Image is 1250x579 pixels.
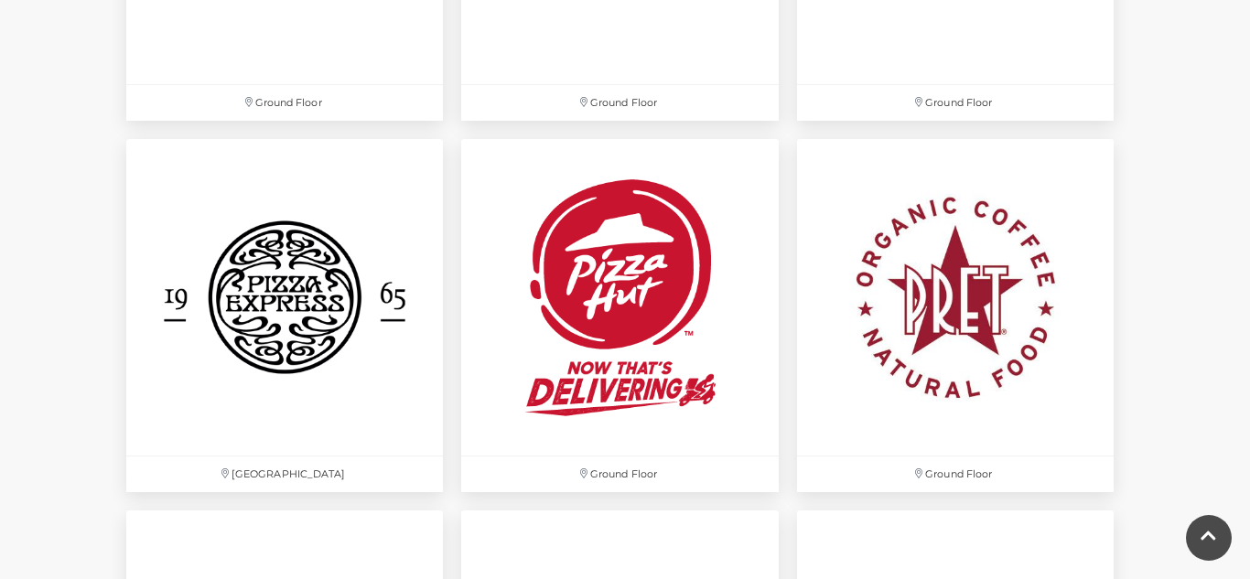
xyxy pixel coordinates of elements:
[461,456,778,492] p: Ground Floor
[461,85,778,121] p: Ground Floor
[126,85,443,121] p: Ground Floor
[452,130,787,501] a: Ground Floor
[126,456,443,492] p: [GEOGRAPHIC_DATA]
[797,456,1114,492] p: Ground Floor
[788,130,1123,501] a: Ground Floor
[797,85,1114,121] p: Ground Floor
[117,130,452,501] a: [GEOGRAPHIC_DATA]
